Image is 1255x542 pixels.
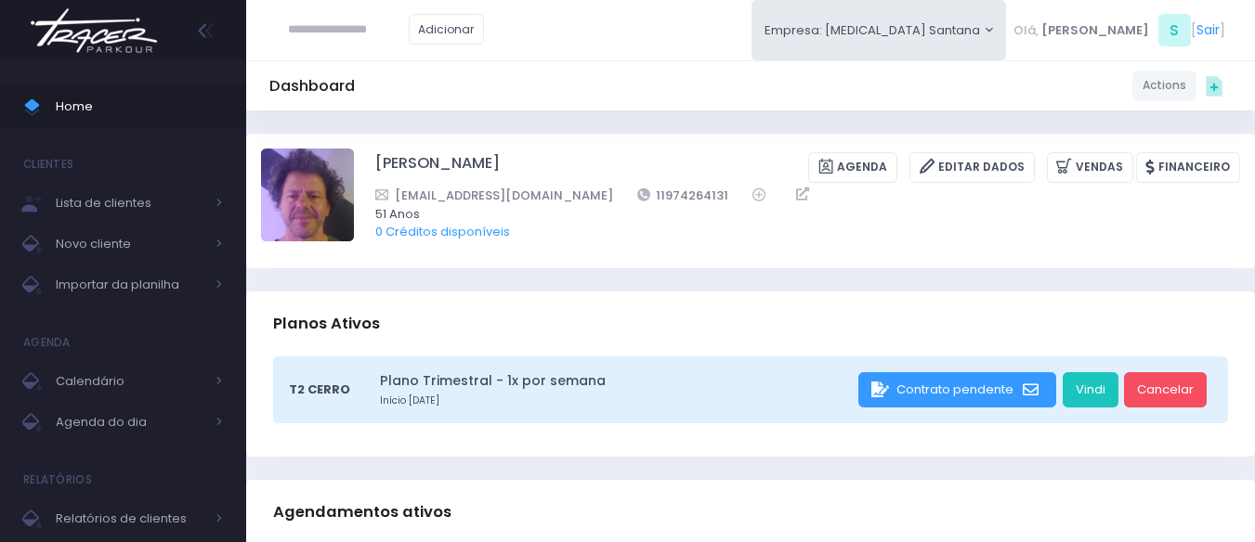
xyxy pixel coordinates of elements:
[896,381,1013,398] span: Contrato pendente
[1063,372,1118,407] a: Vindi
[289,381,350,399] span: T2 Cerro
[56,410,204,434] span: Agenda do dia
[1013,21,1039,40] span: Olá,
[56,369,204,394] span: Calendário
[1041,21,1149,40] span: [PERSON_NAME]
[375,223,510,240] a: 0 Créditos disponíveis
[409,14,485,45] a: Adicionar
[375,152,500,183] a: [PERSON_NAME]
[1158,14,1191,46] span: S
[56,191,204,215] span: Lista de clientes
[637,186,729,205] a: 11974264131
[909,152,1035,183] a: Editar Dados
[1047,152,1133,183] a: Vendas
[56,95,223,119] span: Home
[1006,9,1232,51] div: [ ]
[261,148,354,241] img: Ruy Braga Fialho Neto
[56,232,204,256] span: Novo cliente
[380,371,853,391] a: Plano Trimestral - 1x por semana
[1136,152,1240,183] a: Financeiro
[56,273,204,297] span: Importar da planilha
[273,485,451,538] h3: Agendamentos ativos
[23,146,73,183] h4: Clientes
[273,297,380,350] h3: Planos Ativos
[1124,372,1207,407] a: Cancelar
[23,324,71,361] h4: Agenda
[269,77,355,96] h5: Dashboard
[1196,20,1220,40] a: Sair
[23,461,92,498] h4: Relatórios
[380,394,853,408] small: Início [DATE]
[1132,71,1196,101] a: Actions
[56,507,204,531] span: Relatórios de clientes
[808,152,897,183] a: Agenda
[375,186,613,205] a: [EMAIL_ADDRESS][DOMAIN_NAME]
[375,205,1216,224] span: 51 Anos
